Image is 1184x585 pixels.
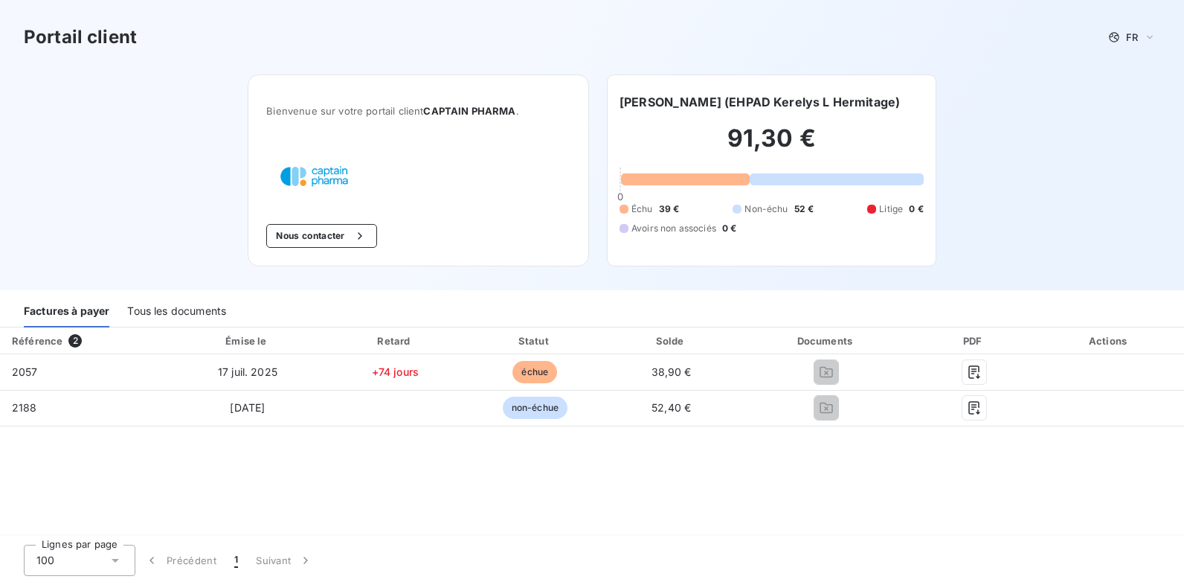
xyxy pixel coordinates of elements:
[794,202,814,216] span: 52 €
[24,24,137,51] h3: Portail client
[266,153,361,200] img: Company logo
[659,202,680,216] span: 39 €
[651,365,692,378] span: 38,90 €
[234,553,238,568] span: 1
[423,105,515,117] span: CAPTAIN PHARMA
[24,296,109,327] div: Factures à payer
[916,333,1032,348] div: PDF
[266,224,376,248] button: Nous contacter
[1037,333,1181,348] div: Actions
[744,202,788,216] span: Non-échu
[173,333,321,348] div: Émise le
[36,553,54,568] span: 100
[230,401,265,414] span: [DATE]
[327,333,463,348] div: Retard
[512,361,557,383] span: échue
[12,401,37,414] span: 2188
[607,333,736,348] div: Solde
[266,105,570,117] span: Bienvenue sur votre portail client .
[617,191,623,202] span: 0
[722,222,736,235] span: 0 €
[1126,31,1138,43] span: FR
[12,335,62,347] div: Référence
[651,401,691,414] span: 52,40 €
[135,545,225,576] button: Précédent
[225,545,247,576] button: 1
[741,333,910,348] div: Documents
[12,365,38,378] span: 2057
[127,296,226,327] div: Tous les documents
[909,202,923,216] span: 0 €
[631,202,653,216] span: Échu
[620,124,924,168] h2: 91,30 €
[620,93,900,111] h6: [PERSON_NAME] (EHPAD Kerelys L Hermitage)
[879,202,903,216] span: Litige
[68,334,82,348] span: 2
[503,397,567,419] span: non-échue
[218,365,277,378] span: 17 juil. 2025
[372,365,419,378] span: +74 jours
[631,222,716,235] span: Avoirs non associés
[469,333,601,348] div: Statut
[247,545,322,576] button: Suivant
